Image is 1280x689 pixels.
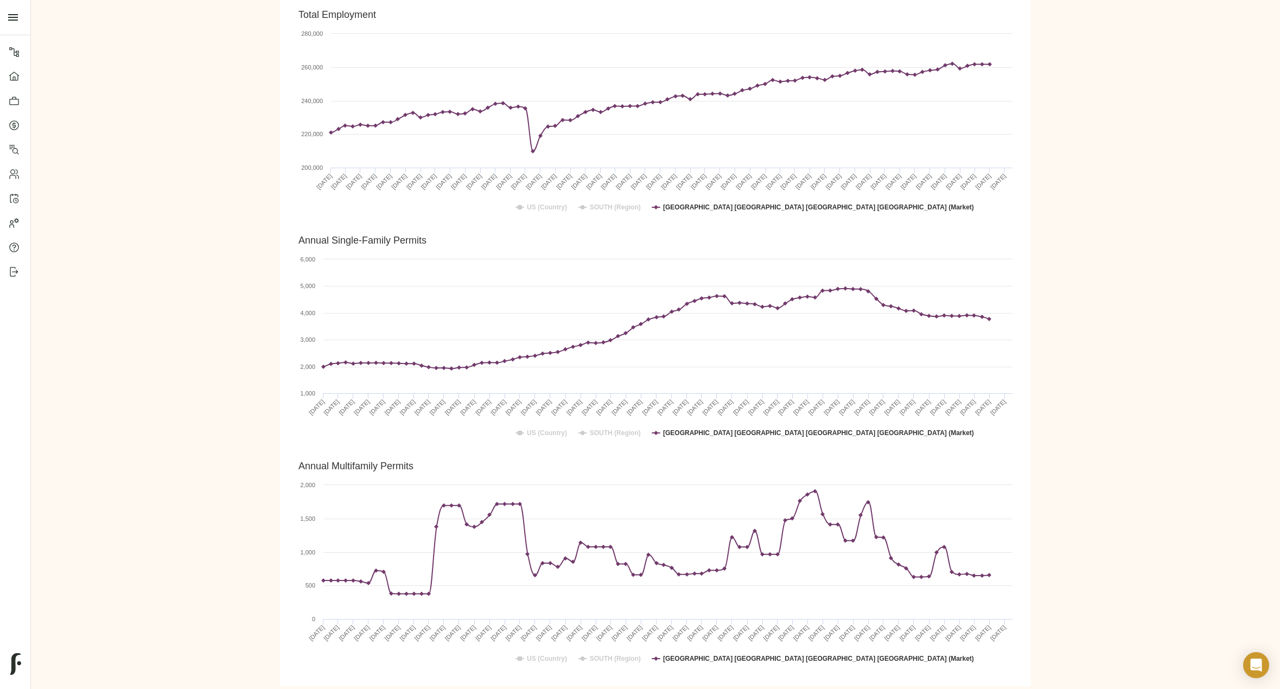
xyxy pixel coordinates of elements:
[489,398,507,416] text: [DATE]
[853,398,871,416] text: [DATE]
[550,624,568,642] text: [DATE]
[853,624,871,642] text: [DATE]
[610,398,628,416] text: [DATE]
[823,624,840,642] text: [DATE]
[525,173,543,190] text: [DATE]
[300,482,315,488] text: 2,000
[929,173,947,190] text: [DATE]
[300,336,315,343] text: 3,000
[495,173,513,190] text: [DATE]
[884,173,902,190] text: [DATE]
[989,398,1007,416] text: [DATE]
[663,203,974,211] text: [GEOGRAPHIC_DATA] [GEOGRAPHIC_DATA] [GEOGRAPHIC_DATA] [GEOGRAPHIC_DATA] (Market)
[519,624,537,642] text: [DATE]
[519,398,537,416] text: [DATE]
[590,655,641,662] text: SOUTH (Region)
[345,173,362,190] text: [DATE]
[312,616,315,622] text: 0
[360,173,378,190] text: [DATE]
[626,398,644,416] text: [DATE]
[550,398,568,416] text: [DATE]
[301,30,323,37] text: 280,000
[330,173,348,190] text: [DATE]
[824,173,842,190] text: [DATE]
[322,624,340,642] text: [DATE]
[675,173,693,190] text: [DATE]
[701,398,719,416] text: [DATE]
[383,624,401,642] text: [DATE]
[305,582,315,589] text: 500
[747,624,765,642] text: [DATE]
[368,398,386,416] text: [DATE]
[590,203,641,211] text: SOUTH (Region)
[883,398,901,416] text: [DATE]
[868,624,886,642] text: [DATE]
[762,398,780,416] text: [DATE]
[629,173,647,190] text: [DATE]
[375,173,393,190] text: [DATE]
[731,398,749,416] text: [DATE]
[974,624,992,642] text: [DATE]
[383,398,401,416] text: [DATE]
[301,131,323,137] text: 220,000
[555,173,573,190] text: [DATE]
[660,173,678,190] text: [DATE]
[565,398,583,416] text: [DATE]
[300,256,315,263] text: 6,000
[945,173,963,190] text: [DATE]
[959,173,977,190] text: [DATE]
[838,624,856,642] text: [DATE]
[883,624,901,642] text: [DATE]
[838,398,856,416] text: [DATE]
[749,173,767,190] text: [DATE]
[974,398,992,416] text: [DATE]
[671,398,689,416] text: [DATE]
[663,655,974,662] text: [GEOGRAPHIC_DATA] [GEOGRAPHIC_DATA] [GEOGRAPHIC_DATA] [GEOGRAPHIC_DATA] (Market)
[719,173,737,190] text: [DATE]
[641,398,659,416] text: [DATE]
[585,173,603,190] text: [DATE]
[581,398,598,416] text: [DATE]
[671,624,689,642] text: [DATE]
[527,655,567,662] text: US (Country)
[504,398,522,416] text: [DATE]
[293,456,1018,673] svg: Annual Multifamily Permits
[600,173,617,190] text: [DATE]
[300,310,315,316] text: 4,000
[337,624,355,642] text: [DATE]
[614,173,632,190] text: [DATE]
[565,624,583,642] text: [DATE]
[914,624,932,642] text: [DATE]
[322,398,340,416] text: [DATE]
[595,624,613,642] text: [DATE]
[689,173,707,190] text: [DATE]
[413,624,431,642] text: [DATE]
[480,173,498,190] text: [DATE]
[776,398,794,416] text: [DATE]
[300,549,315,556] text: 1,000
[428,624,446,642] text: [DATE]
[626,624,644,642] text: [DATE]
[465,173,483,190] text: [DATE]
[898,624,916,642] text: [DATE]
[944,624,962,642] text: [DATE]
[809,173,827,190] text: [DATE]
[686,624,704,642] text: [DATE]
[459,398,477,416] text: [DATE]
[489,624,507,642] text: [DATE]
[899,173,917,190] text: [DATE]
[792,398,810,416] text: [DATE]
[474,398,492,416] text: [DATE]
[510,173,527,190] text: [DATE]
[855,173,873,190] text: [DATE]
[929,398,947,416] text: [DATE]
[301,98,323,104] text: 240,000
[368,624,386,642] text: [DATE]
[590,429,641,437] text: SOUTH (Region)
[595,398,613,416] text: [DATE]
[300,363,315,370] text: 2,000
[792,624,810,642] text: [DATE]
[298,9,376,20] text: Total Employment
[944,398,962,416] text: [DATE]
[823,398,840,416] text: [DATE]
